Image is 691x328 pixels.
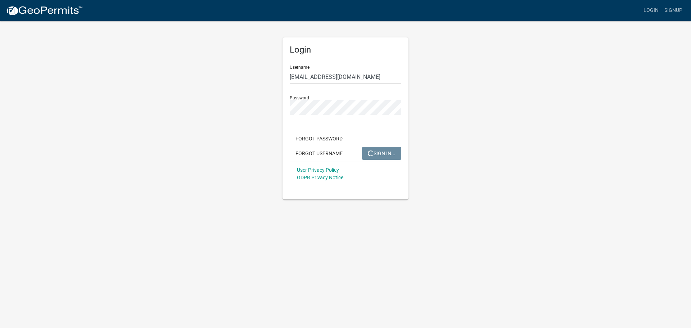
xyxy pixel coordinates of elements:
a: Login [641,4,661,17]
button: Forgot Password [290,132,348,145]
button: Forgot Username [290,147,348,160]
a: User Privacy Policy [297,167,339,173]
span: SIGN IN... [368,150,396,156]
button: SIGN IN... [362,147,401,160]
a: GDPR Privacy Notice [297,175,343,180]
h5: Login [290,45,401,55]
a: Signup [661,4,685,17]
